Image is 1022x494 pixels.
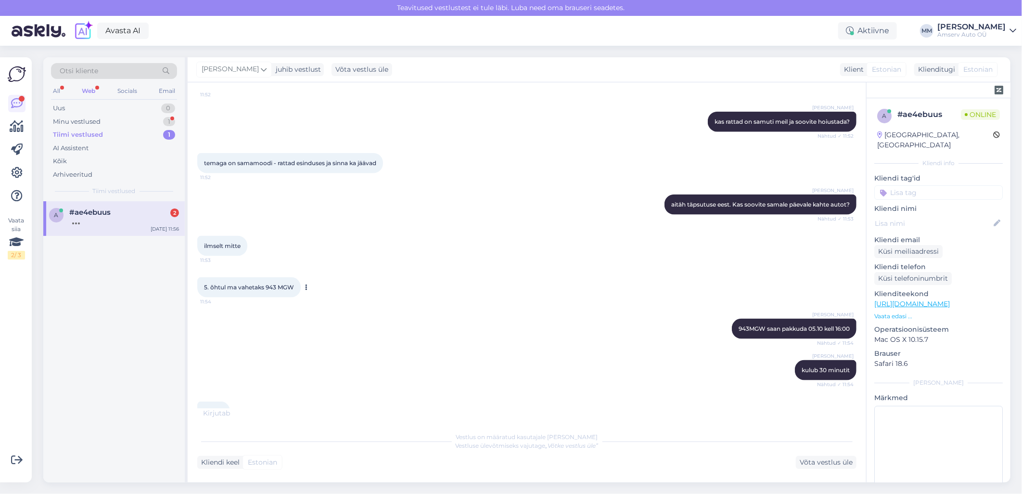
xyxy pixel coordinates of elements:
span: [PERSON_NAME] [812,311,854,318]
div: Socials [115,85,139,97]
a: [URL][DOMAIN_NAME] [874,299,950,308]
span: [PERSON_NAME] [812,352,854,360]
span: ilmselt mitte [204,242,241,249]
span: 943MGW saan pakkuda 05.10 kell 16:00 [739,325,850,332]
span: Estonian [248,457,277,468]
p: Kliendi tag'id [874,173,1003,183]
p: Klienditeekond [874,289,1003,299]
span: Tiimi vestlused [93,187,136,195]
span: aitäh täpsutuse eest. Kas soovite samale päevale kahte autot? [671,201,850,208]
span: [PERSON_NAME] [812,187,854,194]
span: Otsi kliente [60,66,98,76]
div: Küsi meiliaadressi [874,245,943,258]
img: Askly Logo [8,65,26,83]
span: kulub 30 minutit [802,366,850,374]
div: [DATE] 11:56 [151,225,179,233]
div: # ae4ebuus [897,109,961,120]
span: . [230,409,231,417]
img: zendesk [995,86,1003,94]
span: 5. õhtul ma vahetaks 943 MGW [204,284,294,291]
p: Brauser [874,349,1003,359]
div: Tiimi vestlused [53,130,103,140]
div: 0 [161,104,175,113]
div: Klient [840,65,864,75]
div: 2 / 3 [8,251,25,260]
span: a [882,112,887,119]
span: temaga on samamoodi - rattad esinduses ja sinna ka jäävad [204,159,376,167]
div: [PERSON_NAME] [937,23,1006,31]
span: Nähtud ✓ 11:52 [818,132,854,140]
div: All [51,85,62,97]
div: Amserv Auto OÜ [937,31,1006,39]
p: Mac OS X 10.15.7 [874,335,1003,345]
div: Klienditugi [914,65,955,75]
div: Kirjutab [197,408,856,418]
p: Operatsioonisüsteem [874,325,1003,335]
span: [PERSON_NAME] [202,64,259,75]
span: Estonian [872,65,901,75]
span: Nähtud ✓ 11:54 [817,381,854,388]
span: 11:52 [200,91,236,98]
i: „Võtke vestlus üle” [546,442,599,449]
span: 11:53 [200,257,236,264]
div: Aktiivne [838,22,897,39]
div: 1 [163,117,175,127]
div: Minu vestlused [53,117,101,127]
div: 1 [163,130,175,140]
p: Vaata edasi ... [874,312,1003,321]
div: [GEOGRAPHIC_DATA], [GEOGRAPHIC_DATA] [877,130,993,150]
div: Võta vestlus üle [332,63,392,76]
span: Vestluse ülevõtmiseks vajutage [456,442,599,449]
input: Lisa nimi [875,218,992,229]
div: Küsi telefoninumbrit [874,272,952,285]
img: explore-ai [73,21,93,41]
p: Kliendi nimi [874,204,1003,214]
div: Vaata siia [8,216,25,260]
p: Märkmed [874,393,1003,403]
div: Uus [53,104,65,113]
span: #ae4ebuus [69,208,111,217]
input: Lisa tag [874,185,1003,200]
p: Safari 18.6 [874,359,1003,369]
div: [PERSON_NAME] [874,378,1003,387]
div: 2 [170,208,179,217]
div: Kliendi info [874,159,1003,168]
div: Kõik [53,156,67,166]
div: juhib vestlust [272,65,321,75]
span: Nähtud ✓ 11:54 [817,339,854,347]
span: Online [961,109,1000,120]
div: Web [80,85,97,97]
p: Kliendi email [874,235,1003,245]
span: kas rattad on samuti meil ja soovite hoiustada? [715,118,850,125]
span: Vestlus on määratud kasutajale [PERSON_NAME] [456,433,598,441]
span: Estonian [963,65,993,75]
div: Kliendi keel [197,457,240,468]
span: [PERSON_NAME] [812,104,854,111]
a: Avasta AI [97,23,149,39]
p: Kliendi telefon [874,262,1003,272]
div: Arhiveeritud [53,170,92,180]
div: Email [157,85,177,97]
a: [PERSON_NAME]Amserv Auto OÜ [937,23,1016,39]
span: a [54,211,59,219]
span: 11:52 [200,174,236,181]
span: sobib ) [204,408,223,415]
div: MM [920,24,933,38]
div: Võta vestlus üle [796,456,856,469]
span: Nähtud ✓ 11:53 [818,215,854,222]
div: AI Assistent [53,143,89,153]
span: 11:54 [200,298,236,305]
